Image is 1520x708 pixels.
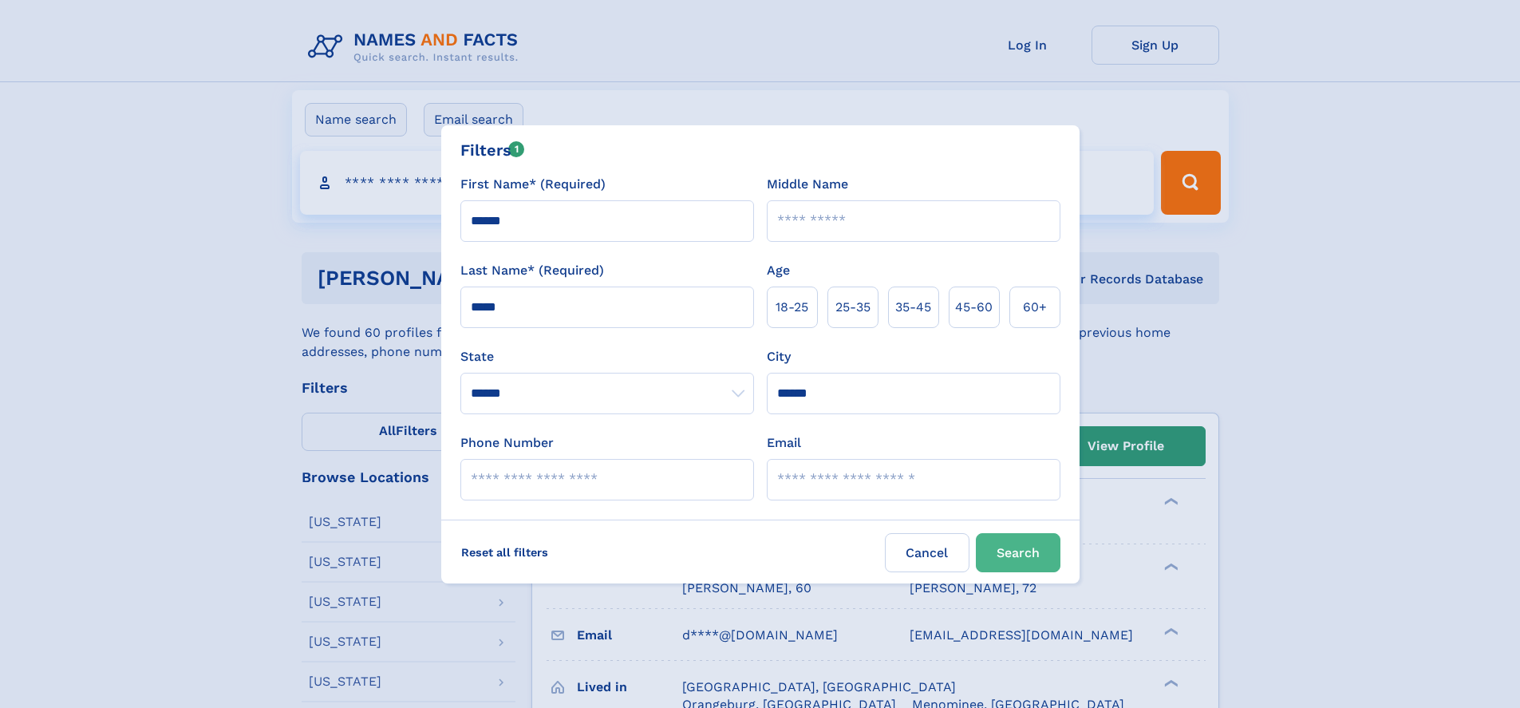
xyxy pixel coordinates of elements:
label: Cancel [885,533,969,572]
button: Search [976,533,1060,572]
label: Last Name* (Required) [460,261,604,280]
label: City [767,347,791,366]
span: 45‑60 [955,298,993,317]
label: Phone Number [460,433,554,453]
label: Age [767,261,790,280]
div: Filters [460,138,525,162]
label: Email [767,433,801,453]
label: Reset all filters [451,533,559,572]
span: 35‑45 [895,298,931,317]
span: 18‑25 [776,298,808,317]
span: 25‑35 [835,298,871,317]
label: State [460,347,754,366]
label: Middle Name [767,175,848,194]
span: 60+ [1023,298,1047,317]
label: First Name* (Required) [460,175,606,194]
